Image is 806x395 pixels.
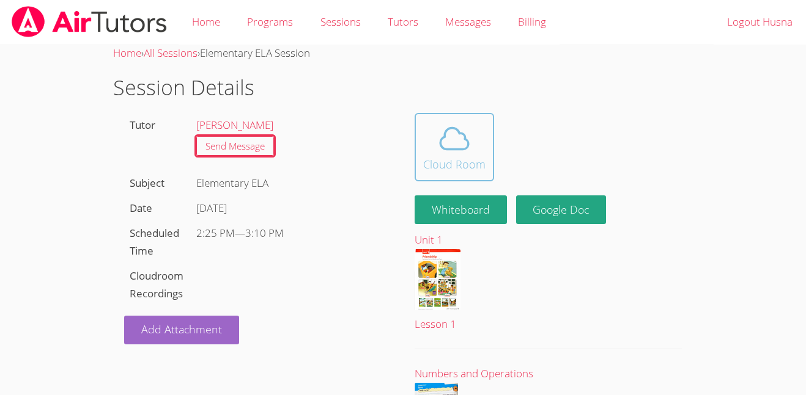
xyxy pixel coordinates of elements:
span: Elementary ELA Session [200,46,310,60]
a: All Sessions [144,46,198,60]
a: Add Attachment [124,316,239,344]
label: Cloudroom Recordings [130,269,183,300]
label: Tutor [130,118,155,132]
button: Whiteboard [415,195,507,224]
div: Numbers and Operations [415,365,682,383]
label: Date [130,201,152,215]
a: Google Doc [516,195,607,224]
button: Cloud Room [415,113,494,181]
label: Scheduled Time [130,226,179,258]
a: [PERSON_NAME] [196,118,273,132]
div: — [196,225,386,242]
div: › › [113,45,693,62]
div: Lesson 1 [415,316,682,333]
a: Send Message [196,136,274,156]
a: Home [113,46,141,60]
span: 2:25 PM [196,226,235,240]
a: Unit 1Lesson 1 [415,231,682,333]
label: Subject [130,176,165,190]
div: Unit 1 [415,231,682,249]
img: airtutors_banner-c4298cdbf04f3fff15de1276eac7730deb9818008684d7c2e4769d2f7ddbe033.png [10,6,168,37]
span: 3:10 PM [245,226,284,240]
div: Elementary ELA [191,171,391,196]
span: Messages [445,15,491,29]
div: Cloud Room [423,156,486,173]
img: Lesson%201.pdf [415,249,460,310]
h1: Session Details [113,72,693,103]
div: [DATE] [196,200,386,217]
